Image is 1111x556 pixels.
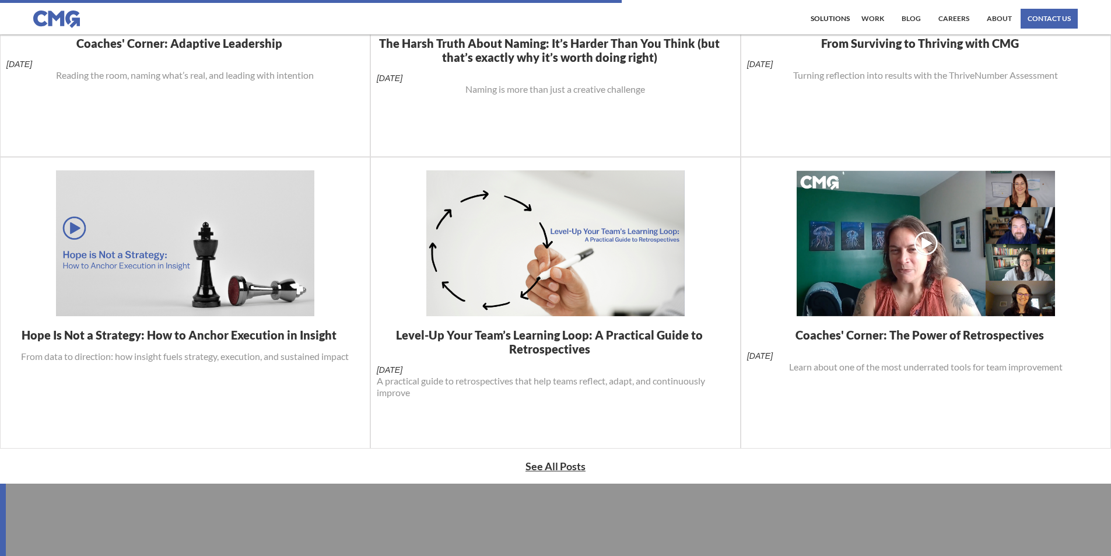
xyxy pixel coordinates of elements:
a: See All Posts [525,460,586,473]
a: Blog [899,9,924,29]
a: Hope Is Not a Strategy: How to Anchor Execution in InsightFrom data to direction: how insight fue... [6,328,364,374]
div: [DATE] [377,365,402,375]
div: [DATE] [747,351,773,361]
h1: The Harsh Truth About Naming: It’s Harder Than You Think (but that’s exactly why it’s worth doing... [377,36,734,64]
p: From data to direction: how insight fuels strategy, execution, and sustained impact [21,351,349,362]
div: Solutions [811,15,850,22]
p: Learn about one of the most underrated tools for team improvement [789,361,1063,373]
p: Turning reflection into results with the ThriveNumber Assessment [793,69,1058,81]
div: [DATE] [6,59,32,69]
a: About [984,9,1015,29]
h1: Coaches' Corner: Adaptive Leadership [76,36,294,50]
h1: From Surviving to Thriving with CMG [821,36,1031,50]
div: [DATE] [377,73,402,83]
a: Coaches' Corner: Adaptive Leadership[DATE]Reading the room, naming what’s real, and leading with ... [6,36,364,93]
h1: Hope Is Not a Strategy: How to Anchor Execution in Insight [22,328,348,342]
div: contact us [1028,15,1071,22]
p: A practical guide to retrospectives that help teams reflect, adapt, and continuously improve [377,375,734,398]
p: Naming is more than just a creative challenge [465,83,645,95]
p: Reading the room, naming what’s real, and leading with intention [56,69,314,81]
h1: Level-Up Your Team’s Learning Loop: A Practical Guide to Retrospectives [377,328,734,356]
img: CMG logo in blue. [33,11,80,28]
a: work [858,9,887,29]
a: The Harsh Truth About Naming: It’s Harder Than You Think (but that’s exactly why it’s worth doing... [377,36,734,107]
h1: Coaches' Corner: The Power of Retrospectives [795,328,1056,342]
a: From Surviving to Thriving with CMG[DATE]Turning reflection into results with the ThriveNumber As... [747,36,1105,93]
a: Coaches' Corner: The Power of Retrospectives[DATE]Learn about one of the most underrated tools fo... [747,328,1105,384]
a: Level-Up Your Team’s Learning Loop: A Practical Guide to Retrospectives[DATE]A practical guide to... [377,328,734,410]
div: [DATE] [747,59,773,69]
a: Careers [935,9,972,29]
